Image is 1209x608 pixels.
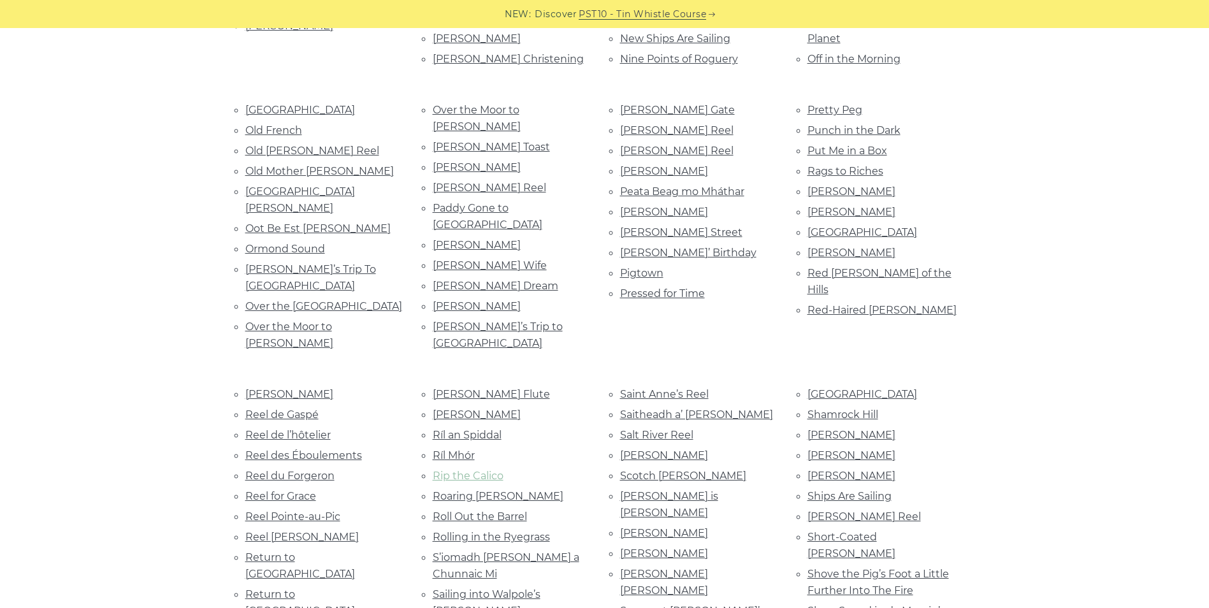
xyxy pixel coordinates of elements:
a: [PERSON_NAME] Reel [433,182,546,194]
a: [PERSON_NAME] Dream [433,280,558,292]
a: Roll Out the Barrel [433,510,527,523]
a: [PERSON_NAME] [433,409,521,421]
a: Paddy Gone to [GEOGRAPHIC_DATA] [433,202,542,231]
a: S’iomadh [PERSON_NAME] a Chunnaic Mi [433,551,579,580]
a: Over the Moor to [PERSON_NAME] [245,321,333,349]
a: [PERSON_NAME] [433,33,521,45]
a: [PERSON_NAME] [433,239,521,251]
a: Old French [245,124,302,136]
a: [PERSON_NAME] [807,185,895,198]
a: [PERSON_NAME]’s Trip To [GEOGRAPHIC_DATA] [245,263,376,292]
a: Reel du Forgeron [245,470,335,482]
a: Oot Be Est [PERSON_NAME] [245,222,391,235]
a: [PERSON_NAME] [807,429,895,441]
span: NEW: [505,7,531,22]
a: New Ships Are Sailing [620,33,730,45]
a: [PERSON_NAME] Toast [433,141,550,153]
a: Shamrock Hill [807,409,878,421]
span: Discover [535,7,577,22]
a: Reel [PERSON_NAME] [245,531,359,543]
a: [PERSON_NAME] Wife [433,259,547,271]
a: [GEOGRAPHIC_DATA][PERSON_NAME] [245,185,355,214]
a: Pressed for Time [620,287,705,300]
a: Short-Coated [PERSON_NAME] [807,531,895,560]
a: Rags to Riches [807,165,883,177]
a: Over the Moor to [PERSON_NAME] [433,104,521,133]
a: Red-Haired [PERSON_NAME] [807,304,957,316]
a: [GEOGRAPHIC_DATA] [807,388,917,400]
a: Ríl an Spiddal [433,429,502,441]
a: [PERSON_NAME] Reel [807,510,921,523]
a: [PERSON_NAME] [620,206,708,218]
a: Old Mother [PERSON_NAME] [245,165,394,177]
a: Reel de Gaspé [245,409,319,421]
a: [PERSON_NAME] [807,449,895,461]
a: Saint Anne’s Reel [620,388,709,400]
a: [PERSON_NAME] [620,449,708,461]
a: [PERSON_NAME] [245,388,333,400]
a: Return to [GEOGRAPHIC_DATA] [245,551,355,580]
a: Saitheadh a’ [PERSON_NAME] [620,409,773,421]
a: [PERSON_NAME]’s Trip to [GEOGRAPHIC_DATA] [433,321,563,349]
a: Reel des Éboulements [245,449,362,461]
a: [PERSON_NAME] Street [620,226,742,238]
a: Salt River Reel [620,429,693,441]
a: [PERSON_NAME] [807,206,895,218]
a: Reel Pointe-au-Pic [245,510,340,523]
a: Punch in the Dark [807,124,901,136]
a: [PERSON_NAME] Christening [433,53,584,65]
a: [PERSON_NAME] [620,527,708,539]
a: [PERSON_NAME] Reel [620,124,734,136]
a: Ríl Mhór [433,449,475,461]
a: [PERSON_NAME] is [PERSON_NAME] [620,490,718,519]
a: [GEOGRAPHIC_DATA] [807,226,917,238]
a: [GEOGRAPHIC_DATA] [245,104,355,116]
a: Old [PERSON_NAME] Reel [245,145,379,157]
a: [PERSON_NAME] [620,165,708,177]
a: [PERSON_NAME] Reel [620,145,734,157]
a: Red [PERSON_NAME] of the Hills [807,267,952,296]
a: Peata Beag mo Mháthar [620,185,744,198]
a: [PERSON_NAME] [433,300,521,312]
a: Pigtown [620,267,663,279]
a: [PERSON_NAME] [620,547,708,560]
a: PST10 - Tin Whistle Course [579,7,706,22]
a: Rolling in the Ryegrass [433,531,550,543]
a: Shove the Pig’s Foot a Little Further Into The Fire [807,568,949,597]
a: Put Me in a Box [807,145,887,157]
a: Over the [GEOGRAPHIC_DATA] [245,300,402,312]
a: Ships Are Sailing [807,490,892,502]
a: [PERSON_NAME] Gate [620,104,735,116]
a: Off in the Morning [807,53,901,65]
a: Reel de l’hôtelier [245,429,331,441]
a: Rip the Calico [433,470,503,482]
a: Nine Points of Roguery [620,53,738,65]
a: Scotch [PERSON_NAME] [620,470,746,482]
a: [PERSON_NAME]’ Birthday [620,247,757,259]
a: Reel for Grace [245,490,316,502]
a: [PERSON_NAME] [807,470,895,482]
a: [PERSON_NAME] [433,161,521,173]
a: [PERSON_NAME] [807,247,895,259]
a: Pretty Peg [807,104,862,116]
a: Ormond Sound [245,243,325,255]
a: [PERSON_NAME] [PERSON_NAME] [620,568,708,597]
a: [PERSON_NAME] Flute [433,388,550,400]
a: Roaring [PERSON_NAME] [433,490,563,502]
